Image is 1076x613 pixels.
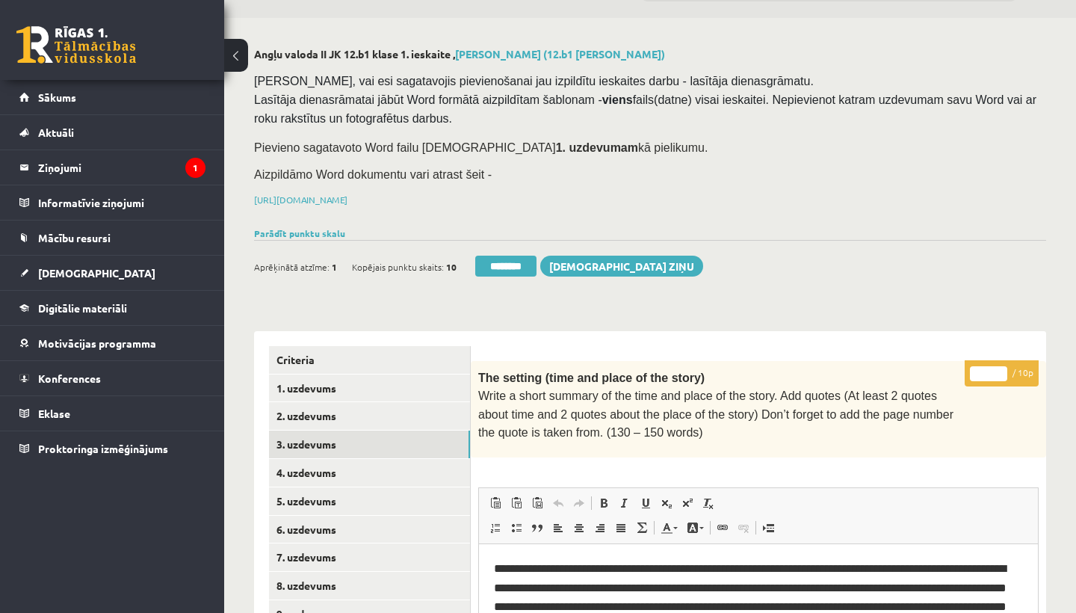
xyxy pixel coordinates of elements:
[485,518,506,537] a: Insert/Remove Numbered List
[254,194,347,206] a: [URL][DOMAIN_NAME]
[254,48,1046,61] h2: Angļu valoda II JK 12.b1 klase 1. ieskaite ,
[446,256,457,278] span: 10
[38,372,101,385] span: Konferences
[352,256,444,278] span: Kopējais punktu skaits:
[269,459,470,487] a: 4. uzdevums
[19,115,205,150] a: Aktuāli
[485,493,506,513] a: Paste (⌘+V)
[656,518,682,537] a: Text Colour
[19,431,205,466] a: Proktoringa izmēģinājums
[19,326,205,360] a: Motivācijas programma
[15,15,544,111] body: Rich Text Editor, wiswyg-editor-user-answer-47433910749640
[548,518,569,537] a: Align Left
[965,360,1039,386] p: / 10p
[269,572,470,600] a: 8. uzdevums
[269,431,470,458] a: 3. uzdevums
[269,402,470,430] a: 2. uzdevums
[527,518,548,537] a: Block Quote
[698,493,719,513] a: Remove Format
[677,493,698,513] a: Superscript
[19,80,205,114] a: Sākums
[19,361,205,395] a: Konferences
[556,141,638,154] strong: 1. uzdevumam
[602,93,633,106] strong: viens
[478,389,953,439] span: Write a short summary of the time and place of the story. Add quotes (At least 2 quotes about tim...
[38,231,111,244] span: Mācību resursi
[38,150,205,185] legend: Ziņojumi
[254,168,492,181] span: Aizpildāmo Word dokumentu vari atrast šeit -
[38,266,155,280] span: [DEMOGRAPHIC_DATA]
[610,518,631,537] a: Justify
[269,487,470,515] a: 5. uzdevums
[38,301,127,315] span: Digitālie materiāli
[682,518,708,537] a: Background Colour
[635,493,656,513] a: Underline (⌘+U)
[478,372,705,384] span: The setting (time and place of the story)
[254,227,345,239] a: Parādīt punktu skalu
[455,47,665,61] a: [PERSON_NAME] (12.b1 [PERSON_NAME])
[548,493,569,513] a: Undo (⌘+Z)
[19,396,205,431] a: Eklase
[19,291,205,325] a: Digitālie materiāli
[614,493,635,513] a: Italic (⌘+I)
[269,375,470,402] a: 1. uzdevums
[569,518,590,537] a: Centre
[758,518,779,537] a: Insert Page Break for Printing
[569,493,590,513] a: Redo (⌘+Y)
[540,256,703,277] a: [DEMOGRAPHIC_DATA] ziņu
[254,256,330,278] span: Aprēķinātā atzīme:
[269,543,470,571] a: 7. uzdevums
[185,158,205,178] i: 1
[332,256,337,278] span: 1
[38,336,156,350] span: Motivācijas programma
[590,518,610,537] a: Align Right
[38,407,70,420] span: Eklase
[19,256,205,290] a: [DEMOGRAPHIC_DATA]
[38,442,168,455] span: Proktoringa izmēģinājums
[506,518,527,537] a: Insert/Remove Bulleted List
[19,221,205,255] a: Mācību resursi
[38,185,205,220] legend: Informatīvie ziņojumi
[593,493,614,513] a: Bold (⌘+B)
[16,26,136,64] a: Rīgas 1. Tālmācības vidusskola
[733,518,754,537] a: Unlink
[656,493,677,513] a: Subscript
[506,493,527,513] a: Paste as plain text (⌘+⌥+⇧+V)
[38,90,76,104] span: Sākums
[254,75,1039,125] span: [PERSON_NAME], vai esi sagatavojis pievienošanai jau izpildītu ieskaites darbu - lasītāja dienasg...
[19,150,205,185] a: Ziņojumi1
[269,516,470,543] a: 6. uzdevums
[269,346,470,374] a: Criteria
[712,518,733,537] a: Link (⌘+K)
[19,185,205,220] a: Informatīvie ziņojumi
[38,126,74,139] span: Aktuāli
[527,493,548,513] a: Paste from Word
[254,141,708,154] span: Pievieno sagatavoto Word failu [DEMOGRAPHIC_DATA] kā pielikumu.
[631,518,652,537] a: Math
[15,15,542,31] body: Rich Text Editor, wiswyg-editor-47433873077220-1758438872-379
